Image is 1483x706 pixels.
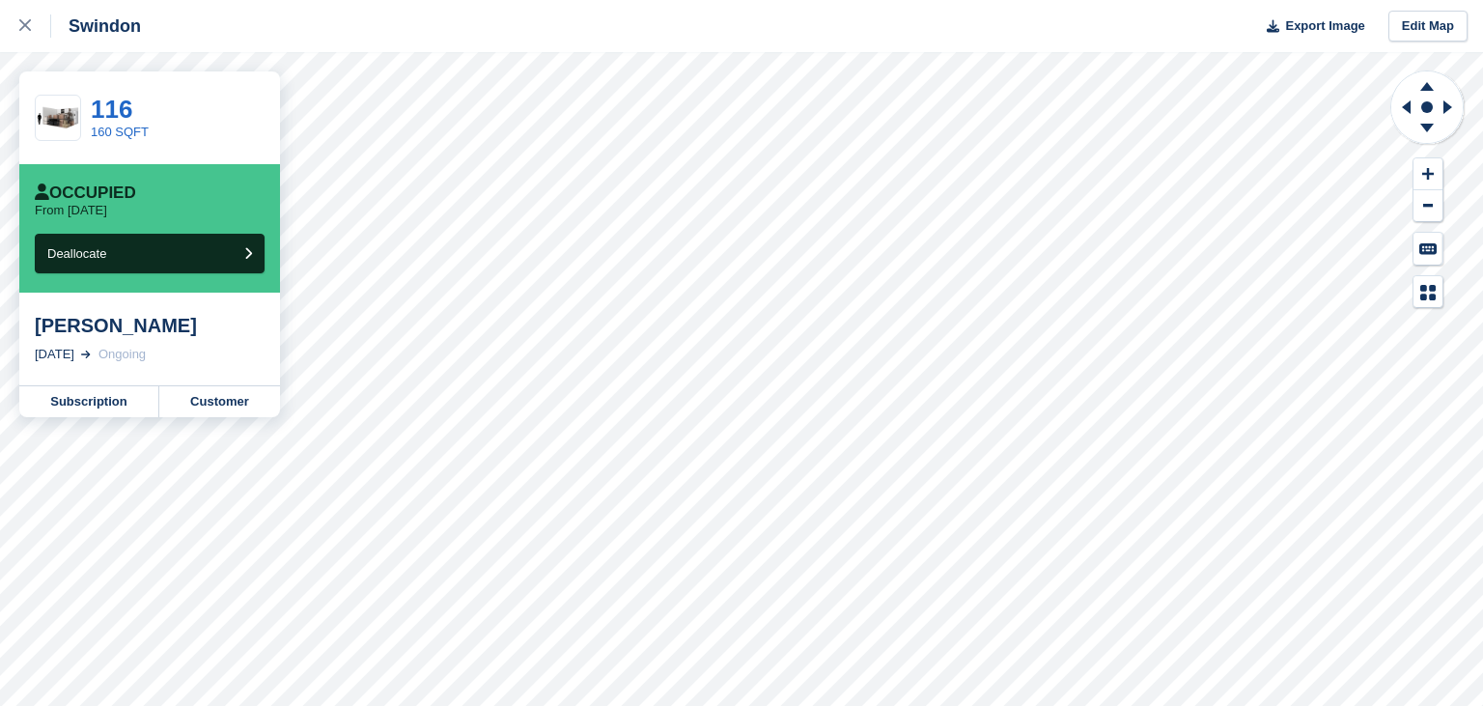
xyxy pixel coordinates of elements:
button: Zoom Out [1413,190,1442,222]
span: Deallocate [47,246,106,261]
div: [PERSON_NAME] [35,314,265,337]
div: Ongoing [98,345,146,364]
button: Export Image [1255,11,1365,42]
span: Export Image [1285,16,1364,36]
div: [DATE] [35,345,74,364]
a: Subscription [19,386,159,417]
img: arrow-right-light-icn-cde0832a797a2874e46488d9cf13f60e5c3a73dbe684e267c42b8395dfbc2abf.svg [81,351,91,358]
p: From [DATE] [35,203,107,218]
a: Customer [159,386,280,417]
a: 116 [91,95,132,124]
a: 160 SQFT [91,125,149,139]
div: Swindon [51,14,141,38]
img: 150-sqft-unit.jpg [36,101,80,135]
button: Keyboard Shortcuts [1413,233,1442,265]
div: Occupied [35,184,136,203]
button: Deallocate [35,234,265,273]
a: Edit Map [1388,11,1468,42]
button: Zoom In [1413,158,1442,190]
button: Map Legend [1413,276,1442,308]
